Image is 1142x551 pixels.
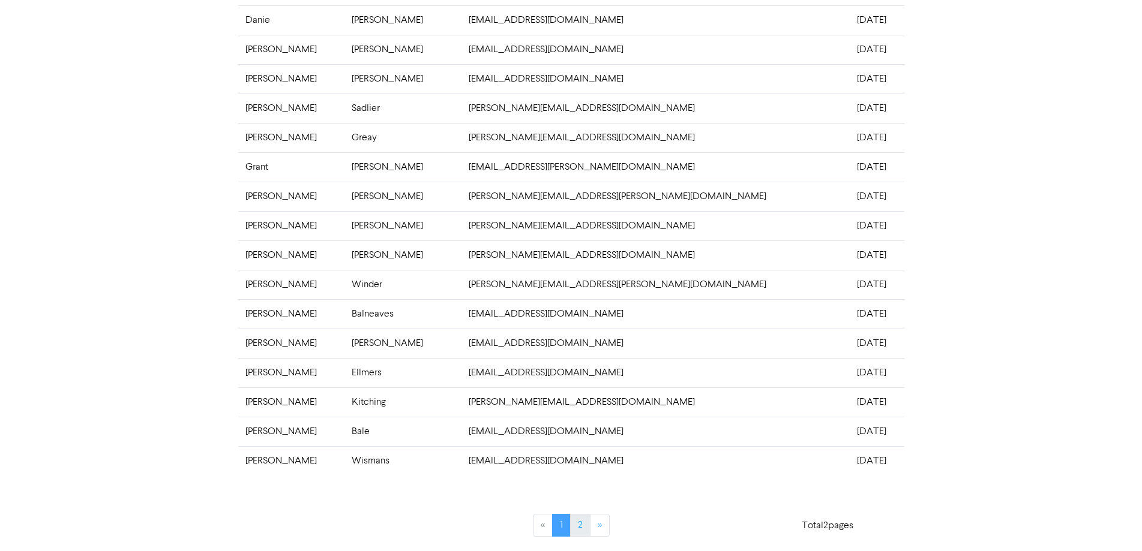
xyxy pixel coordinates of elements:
[344,417,461,446] td: Bale
[850,358,904,387] td: [DATE]
[850,387,904,417] td: [DATE]
[238,387,345,417] td: [PERSON_NAME]
[461,240,850,270] td: [PERSON_NAME][EMAIL_ADDRESS][DOMAIN_NAME]
[461,329,850,358] td: [EMAIL_ADDRESS][DOMAIN_NAME]
[850,211,904,240] td: [DATE]
[461,299,850,329] td: [EMAIL_ADDRESS][DOMAIN_NAME]
[238,211,345,240] td: [PERSON_NAME]
[850,299,904,329] td: [DATE]
[344,64,461,94] td: [PERSON_NAME]
[850,417,904,446] td: [DATE]
[344,387,461,417] td: Kitching
[238,64,345,94] td: [PERSON_NAME]
[461,35,850,64] td: [EMAIL_ADDRESS][DOMAIN_NAME]
[461,211,850,240] td: [PERSON_NAME][EMAIL_ADDRESS][DOMAIN_NAME]
[344,182,461,211] td: [PERSON_NAME]
[238,123,345,152] td: [PERSON_NAME]
[850,123,904,152] td: [DATE]
[238,270,345,299] td: [PERSON_NAME]
[850,446,904,475] td: [DATE]
[238,94,345,123] td: [PERSON_NAME]
[461,152,850,182] td: [EMAIL_ADDRESS][PERSON_NAME][DOMAIN_NAME]
[238,299,345,329] td: [PERSON_NAME]
[238,329,345,358] td: [PERSON_NAME]
[344,329,461,358] td: [PERSON_NAME]
[850,5,904,35] td: [DATE]
[344,35,461,64] td: [PERSON_NAME]
[850,94,904,123] td: [DATE]
[344,299,461,329] td: Balneaves
[850,152,904,182] td: [DATE]
[461,94,850,123] td: [PERSON_NAME][EMAIL_ADDRESS][DOMAIN_NAME]
[461,123,850,152] td: [PERSON_NAME][EMAIL_ADDRESS][DOMAIN_NAME]
[802,519,853,533] p: Total 2 pages
[461,358,850,387] td: [EMAIL_ADDRESS][DOMAIN_NAME]
[344,358,461,387] td: Ellmers
[461,64,850,94] td: [EMAIL_ADDRESS][DOMAIN_NAME]
[238,240,345,270] td: [PERSON_NAME]
[570,514,591,537] a: Page 2
[461,182,850,211] td: [PERSON_NAME][EMAIL_ADDRESS][PERSON_NAME][DOMAIN_NAME]
[344,270,461,299] td: Winder
[344,211,461,240] td: [PERSON_NAME]
[461,387,850,417] td: [PERSON_NAME][EMAIL_ADDRESS][DOMAIN_NAME]
[344,94,461,123] td: Sadlier
[461,417,850,446] td: [EMAIL_ADDRESS][DOMAIN_NAME]
[238,358,345,387] td: [PERSON_NAME]
[344,152,461,182] td: [PERSON_NAME]
[344,446,461,475] td: Wismans
[461,446,850,475] td: [EMAIL_ADDRESS][DOMAIN_NAME]
[238,5,345,35] td: Danie
[461,270,850,299] td: [PERSON_NAME][EMAIL_ADDRESS][PERSON_NAME][DOMAIN_NAME]
[344,123,461,152] td: Greay
[238,152,345,182] td: Grant
[238,35,345,64] td: [PERSON_NAME]
[1082,493,1142,551] iframe: Chat Widget
[344,5,461,35] td: [PERSON_NAME]
[850,182,904,211] td: [DATE]
[590,514,610,537] a: »
[850,64,904,94] td: [DATE]
[461,5,850,35] td: [EMAIL_ADDRESS][DOMAIN_NAME]
[552,514,571,537] a: Page 1 is your current page
[850,240,904,270] td: [DATE]
[238,446,345,475] td: [PERSON_NAME]
[850,270,904,299] td: [DATE]
[238,417,345,446] td: [PERSON_NAME]
[238,182,345,211] td: [PERSON_NAME]
[850,329,904,358] td: [DATE]
[344,240,461,270] td: [PERSON_NAME]
[850,35,904,64] td: [DATE]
